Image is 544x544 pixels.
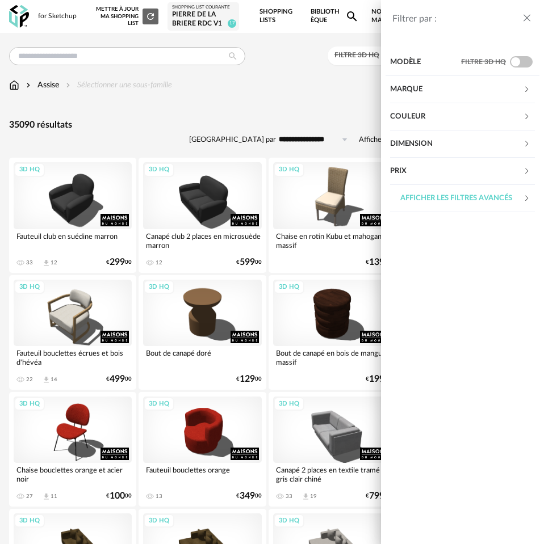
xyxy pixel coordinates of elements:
button: close drawer [521,11,533,26]
div: Filtrer par : [392,13,521,25]
div: Marque [390,76,523,103]
div: Afficher les filtres avancés [390,185,523,212]
div: Prix [390,158,535,185]
div: Marque [390,76,535,103]
div: Prix [390,158,523,185]
div: Modèle [390,49,461,76]
span: Filtre 3D HQ [461,58,506,65]
div: Afficher les filtres avancés [390,185,535,212]
div: Couleur [390,103,523,130]
div: Dimension [390,130,535,158]
div: Couleur [390,103,535,130]
div: Dimension [390,130,523,158]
